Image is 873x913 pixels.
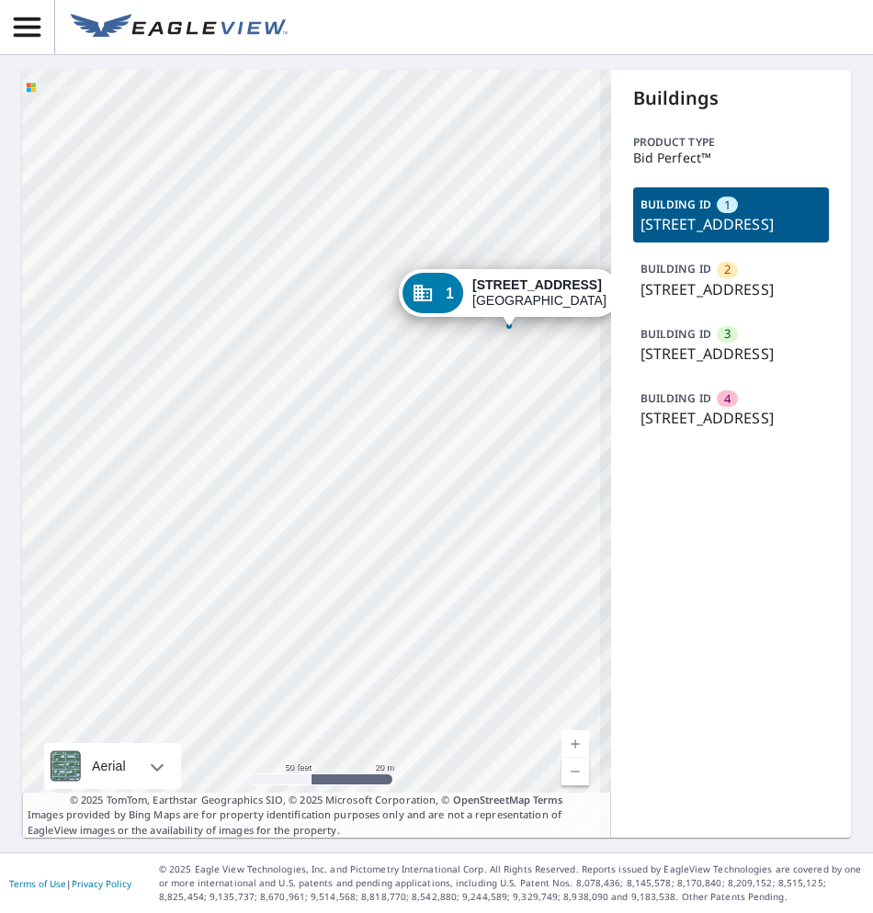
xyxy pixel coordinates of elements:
[633,85,830,112] p: Buildings
[22,793,611,839] p: Images provided by Bing Maps are for property identification purposes only and are not a represen...
[561,730,589,758] a: Current Level 19, Zoom In
[9,878,131,889] p: |
[561,758,589,785] a: Current Level 19, Zoom Out
[641,197,711,212] p: BUILDING ID
[724,390,731,408] span: 4
[641,213,822,235] p: [STREET_ADDRESS]
[724,197,731,214] span: 1
[472,277,602,292] strong: [STREET_ADDRESS]
[70,793,563,808] span: © 2025 TomTom, Earthstar Geographics SIO, © 2025 Microsoft Corporation, ©
[9,877,66,890] a: Terms of Use
[72,877,131,890] a: Privacy Policy
[44,743,181,789] div: Aerial
[71,14,288,41] img: EV Logo
[641,261,711,276] p: BUILDING ID
[641,390,711,406] p: BUILDING ID
[633,134,830,151] p: Product type
[399,269,619,326] div: Dropped pin, building 1, Commercial property, 1800 Canton Ave NW Canton, OH 44708
[641,343,822,365] p: [STREET_ADDRESS]
[533,793,563,806] a: Terms
[641,326,711,342] p: BUILDING ID
[724,325,731,343] span: 3
[633,151,830,165] p: Bid Perfect™
[86,743,131,789] div: Aerial
[446,287,454,300] span: 1
[159,862,864,904] p: © 2025 Eagle View Technologies, Inc. and Pictometry International Corp. All Rights Reserved. Repo...
[724,261,731,278] span: 2
[453,793,530,806] a: OpenStreetMap
[641,278,822,300] p: [STREET_ADDRESS]
[641,407,822,429] p: [STREET_ADDRESS]
[472,277,607,309] div: [GEOGRAPHIC_DATA]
